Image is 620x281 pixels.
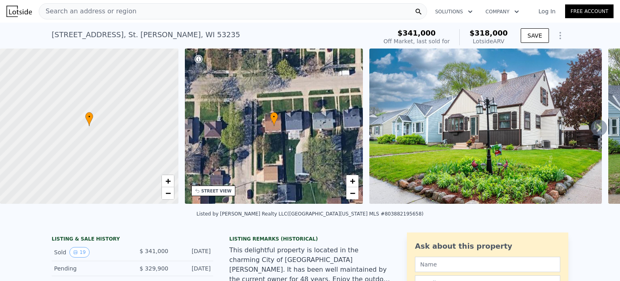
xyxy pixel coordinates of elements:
a: Zoom out [162,187,174,199]
div: STREET VIEW [201,188,232,194]
span: • [270,113,278,120]
div: Sold [54,247,126,258]
div: • [270,112,278,126]
img: Lotside [6,6,32,17]
span: $318,000 [469,29,508,37]
div: Ask about this property [415,241,560,252]
input: Name [415,257,560,272]
span: − [350,188,355,198]
span: $341,000 [398,29,436,37]
span: $ 341,000 [140,248,168,254]
a: Free Account [565,4,614,18]
span: + [350,176,355,186]
span: • [85,113,93,120]
button: Show Options [552,27,568,44]
a: Log In [529,7,565,15]
div: [STREET_ADDRESS] , St. [PERSON_NAME] , WI 53235 [52,29,240,40]
div: Listed by [PERSON_NAME] Realty LLC ([GEOGRAPHIC_DATA][US_STATE] MLS #803882195658) [197,211,424,217]
div: [DATE] [175,264,211,273]
button: View historical data [69,247,89,258]
div: • [85,112,93,126]
a: Zoom in [346,175,358,187]
span: Search an address or region [39,6,136,16]
span: $ 329,900 [140,265,168,272]
div: LISTING & SALE HISTORY [52,236,213,244]
a: Zoom out [346,187,358,199]
div: [DATE] [175,247,211,258]
button: SAVE [521,28,549,43]
div: Lotside ARV [469,37,508,45]
button: Solutions [429,4,479,19]
a: Zoom in [162,175,174,187]
span: + [165,176,170,186]
img: Sale: 154108195 Parcel: 100636539 [369,49,602,204]
button: Company [479,4,526,19]
div: Off Market, last sold for [383,37,450,45]
span: − [165,188,170,198]
div: Listing Remarks (Historical) [229,236,391,242]
div: Pending [54,264,126,273]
